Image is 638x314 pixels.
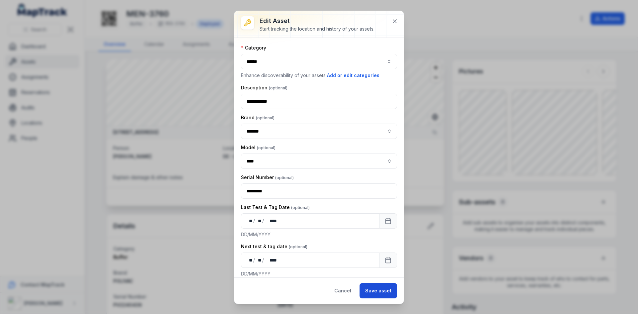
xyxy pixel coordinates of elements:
[241,114,274,121] label: Brand
[265,257,277,263] div: year,
[256,218,262,224] div: month,
[262,218,265,224] div: /
[241,270,397,277] p: DD/MM/YYYY
[241,84,287,91] label: Description
[241,174,294,181] label: Serial Number
[241,154,397,169] input: asset-edit:cf[ae11ba15-1579-4ecc-996c-910ebae4e155]-label
[262,257,265,263] div: /
[329,283,357,298] button: Cancel
[327,72,380,79] button: Add or edit categories
[241,72,397,79] p: Enhance discoverability of your assets.
[260,16,374,26] h3: Edit asset
[253,257,256,263] div: /
[260,26,374,32] div: Start tracking the location and history of your assets.
[241,144,275,151] label: Model
[379,253,397,268] button: Calendar
[247,257,253,263] div: day,
[241,204,310,211] label: Last Test & Tag Date
[241,45,266,51] label: Category
[241,124,397,139] input: asset-edit:cf[95398f92-8612-421e-aded-2a99c5a8da30]-label
[265,218,277,224] div: year,
[247,218,253,224] div: day,
[379,213,397,229] button: Calendar
[241,231,397,238] p: DD/MM/YYYY
[241,243,307,250] label: Next test & tag date
[256,257,262,263] div: month,
[253,218,256,224] div: /
[360,283,397,298] button: Save asset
